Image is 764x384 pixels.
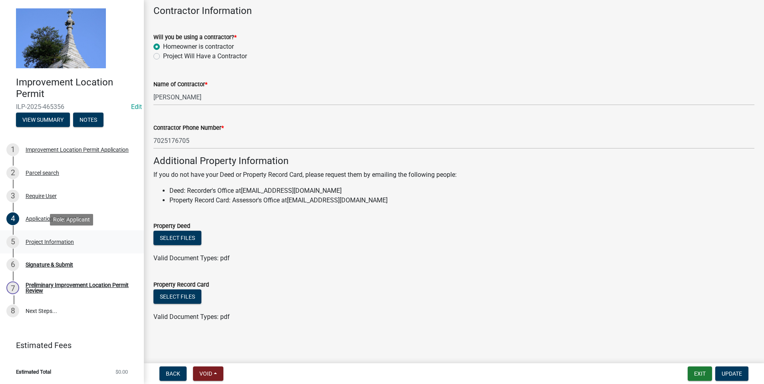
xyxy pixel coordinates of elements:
[153,231,201,245] button: Select files
[159,366,187,381] button: Back
[6,305,19,317] div: 8
[26,216,84,222] div: Application Information
[26,147,129,152] div: Improvement Location Permit Application
[153,155,754,167] h4: Additional Property Information
[16,77,137,100] h4: Improvement Location Permit
[6,337,131,353] a: Estimated Fees
[26,262,73,267] div: Signature & Submit
[26,282,131,293] div: Preliminary Improvement Location Permit Review
[166,370,180,377] span: Back
[169,186,754,196] li: Deed: Recorder's Office at
[193,366,223,381] button: Void
[6,166,19,179] div: 2
[73,117,103,123] wm-modal-confirm: Notes
[6,190,19,202] div: 3
[50,214,93,226] div: Role: Applicant
[6,236,19,248] div: 5
[153,289,201,304] button: Select files
[153,5,754,17] h4: Contractor Information
[722,370,742,377] span: Update
[153,170,754,180] p: If you do not have your Deed or Property Record Card, please request them by emailing the followi...
[73,113,103,127] button: Notes
[6,143,19,156] div: 1
[16,113,70,127] button: View Summary
[16,369,51,374] span: Estimated Total
[287,196,388,204] a: [EMAIL_ADDRESS][DOMAIN_NAME]
[153,313,230,321] span: Valid Document Types: pdf
[131,103,142,111] wm-modal-confirm: Edit Application Number
[16,117,70,123] wm-modal-confirm: Summary
[26,193,57,199] div: Require User
[6,258,19,271] div: 6
[163,42,234,51] label: Homeowner is contractor
[16,103,128,111] span: ILP-2025-465356
[153,125,224,131] label: Contractor Phone Number
[115,369,128,374] span: $0.00
[16,8,106,68] img: Decatur County, Indiana
[163,51,247,61] label: Project Will Have a Contractor
[26,239,74,245] div: Project Information
[153,224,190,229] label: Property Deed
[6,281,19,294] div: 7
[153,35,237,40] label: Will you be using a contractor?
[715,366,748,381] button: Update
[169,196,754,205] li: Property Record Card: Assessor's Office at
[131,103,142,111] a: Edit
[153,254,230,262] span: Valid Document Types: pdf
[6,212,19,225] div: 4
[241,187,342,194] a: [EMAIL_ADDRESS][DOMAIN_NAME]
[153,282,209,288] label: Property Record Card
[688,366,712,381] button: Exit
[199,370,212,377] span: Void
[153,82,207,87] label: Name of Contractor
[26,170,59,176] div: Parcel search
